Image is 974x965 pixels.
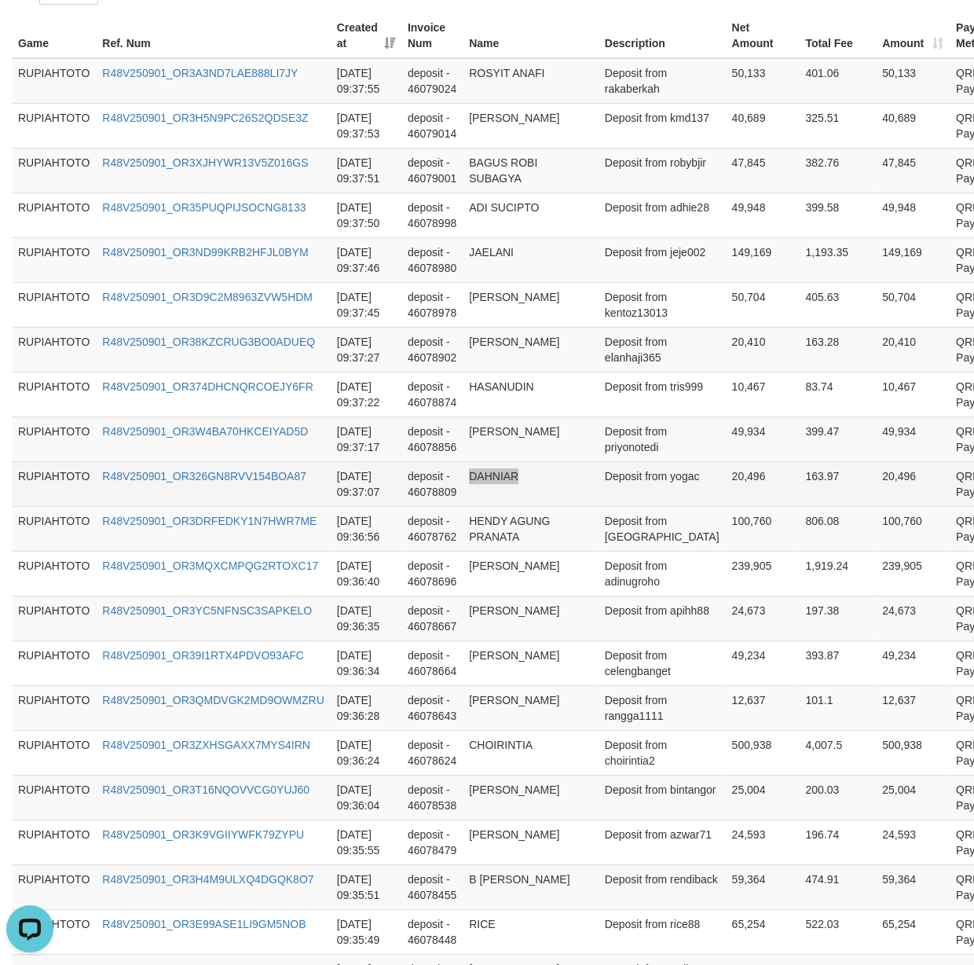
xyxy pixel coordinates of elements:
[799,775,876,820] td: 200.03
[401,864,463,909] td: deposit - 46078455
[331,327,401,372] td: [DATE] 09:37:27
[725,685,799,730] td: 12,637
[725,13,799,58] th: Net Amount
[102,828,304,841] a: R48V250901_OR3K9VGIIYWFK79ZYPU
[463,372,599,416] td: HASANUDIN
[725,596,799,640] td: 24,673
[876,820,950,864] td: 24,593
[799,551,876,596] td: 1,919.24
[12,282,96,327] td: RUPIAHTOTO
[331,640,401,685] td: [DATE] 09:36:34
[12,327,96,372] td: RUPIAHTOTO
[725,730,799,775] td: 500,938
[876,909,950,954] td: 65,254
[463,640,599,685] td: [PERSON_NAME]
[799,193,876,237] td: 399.58
[599,416,726,461] td: Deposit from priyonotedi
[463,506,599,551] td: HENDY AGUNG PRANATA
[401,237,463,282] td: deposit - 46078980
[799,416,876,461] td: 399.47
[799,237,876,282] td: 1,193.35
[876,282,950,327] td: 50,704
[599,193,726,237] td: Deposit from adhie28
[12,506,96,551] td: RUPIAHTOTO
[102,112,308,124] a: R48V250901_OR3H5N9PC26S2QDSE3Z
[12,685,96,730] td: RUPIAHTOTO
[799,327,876,372] td: 163.28
[876,596,950,640] td: 24,673
[102,649,304,662] a: R48V250901_OR39I1RTX4PDVO93AFC
[725,820,799,864] td: 24,593
[463,909,599,954] td: RICE
[463,551,599,596] td: [PERSON_NAME]
[331,13,401,58] th: Created at: activate to sort column ascending
[876,58,950,104] td: 50,133
[463,193,599,237] td: ADI SUCIPTO
[102,470,306,482] a: R48V250901_OR326GN8RVV154BOA87
[725,461,799,506] td: 20,496
[401,58,463,104] td: deposit - 46079024
[799,730,876,775] td: 4,007.5
[599,909,726,954] td: Deposit from rice88
[12,148,96,193] td: RUPIAHTOTO
[725,327,799,372] td: 20,410
[331,372,401,416] td: [DATE] 09:37:22
[102,515,317,527] a: R48V250901_OR3DRFEDKY1N7HWR7ME
[102,291,313,303] a: R48V250901_OR3D9C2M8963ZVW5HDM
[331,58,401,104] td: [DATE] 09:37:55
[463,416,599,461] td: [PERSON_NAME]
[102,694,324,706] a: R48V250901_OR3QMDVGK2MD9OWMZRU
[876,730,950,775] td: 500,938
[102,604,312,617] a: R48V250901_OR3YC5NFNSC3SAPKELO
[876,775,950,820] td: 25,004
[876,864,950,909] td: 59,364
[725,282,799,327] td: 50,704
[401,685,463,730] td: deposit - 46078643
[463,13,599,58] th: Name
[401,640,463,685] td: deposit - 46078664
[599,775,726,820] td: Deposit from bintangor
[725,148,799,193] td: 47,845
[876,327,950,372] td: 20,410
[876,193,950,237] td: 49,948
[876,640,950,685] td: 49,234
[599,551,726,596] td: Deposit from adinugroho
[725,640,799,685] td: 49,234
[799,103,876,148] td: 325.51
[96,13,330,58] th: Ref. Num
[12,58,96,104] td: RUPIAHTOTO
[102,560,318,572] a: R48V250901_OR3MQXCMPQG2RTOXC17
[102,336,315,348] a: R48V250901_OR38KZCRUG3BO0ADUEQ
[331,282,401,327] td: [DATE] 09:37:45
[599,148,726,193] td: Deposit from robybjir
[331,820,401,864] td: [DATE] 09:35:55
[12,372,96,416] td: RUPIAHTOTO
[12,416,96,461] td: RUPIAHTOTO
[12,820,96,864] td: RUPIAHTOTO
[599,103,726,148] td: Deposit from kmd137
[599,58,726,104] td: Deposit from rakaberkah
[401,13,463,58] th: Invoice Num
[331,730,401,775] td: [DATE] 09:36:24
[401,506,463,551] td: deposit - 46078762
[102,783,309,796] a: R48V250901_OR3T16NQOVVCG0YUJ60
[876,685,950,730] td: 12,637
[102,873,313,886] a: R48V250901_OR3H4M9ULXQ4DGQK8O7
[331,103,401,148] td: [DATE] 09:37:53
[876,237,950,282] td: 149,169
[463,820,599,864] td: [PERSON_NAME]
[463,237,599,282] td: JAELANI
[102,246,308,259] a: R48V250901_OR3ND99KRB2HFJL0BYM
[799,58,876,104] td: 401.06
[799,640,876,685] td: 393.87
[102,67,298,79] a: R48V250901_OR3A3ND7LAE888LI7JY
[401,148,463,193] td: deposit - 46079001
[599,461,726,506] td: Deposit from yogac
[599,864,726,909] td: Deposit from rendiback
[725,551,799,596] td: 239,905
[401,551,463,596] td: deposit - 46078696
[599,282,726,327] td: Deposit from kentoz13013
[876,13,950,58] th: Amount: activate to sort column ascending
[599,13,726,58] th: Description
[401,193,463,237] td: deposit - 46078998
